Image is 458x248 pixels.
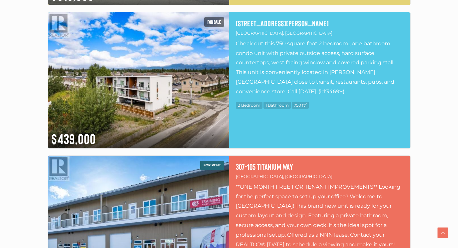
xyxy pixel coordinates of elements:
span: 2 Bedroom [236,102,262,109]
p: Check out this 750 square foot 2 bedroom , one bathroom condo unit with private outside access, h... [236,39,404,97]
div: $439,000 [48,126,229,148]
span: For rent [200,161,224,170]
img: 2-20 WANN ROAD, Whitehorse, Yukon [48,12,229,148]
a: 307-105 Titanium Way [236,162,404,171]
span: 750 ft [292,102,309,109]
p: [GEOGRAPHIC_DATA], [GEOGRAPHIC_DATA] [236,29,404,37]
span: For sale [204,17,224,27]
a: [STREET_ADDRESS][PERSON_NAME] [236,19,404,28]
span: 1 Bathroom [263,102,291,109]
sup: 2 [305,102,307,106]
p: [GEOGRAPHIC_DATA], [GEOGRAPHIC_DATA] [236,173,404,180]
